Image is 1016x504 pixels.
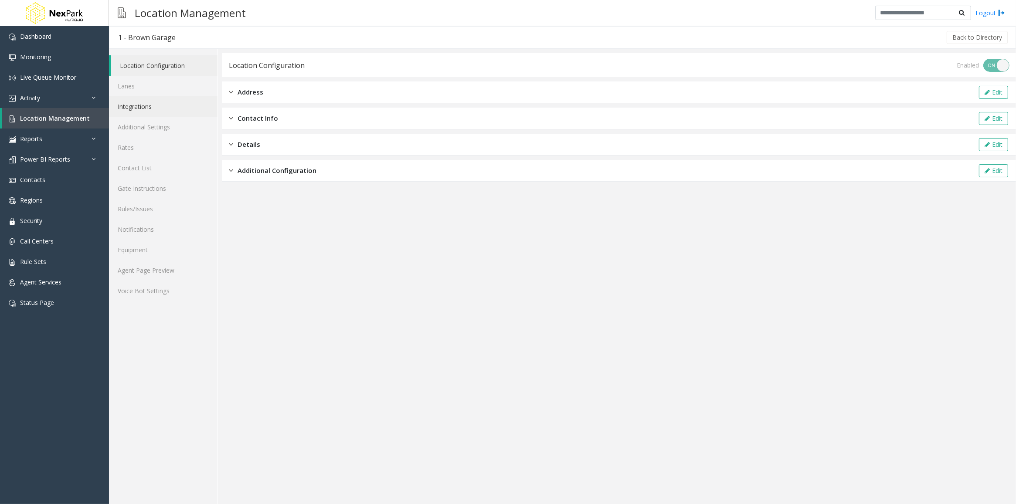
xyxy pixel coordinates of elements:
span: Contact Info [238,113,278,123]
img: 'icon' [9,238,16,245]
span: Contacts [20,176,45,184]
span: Agent Services [20,278,61,286]
span: Call Centers [20,237,54,245]
div: 1 - Brown Garage [118,32,176,43]
a: Agent Page Preview [109,260,217,281]
span: Power BI Reports [20,155,70,163]
img: 'icon' [9,74,16,81]
span: Status Page [20,298,54,307]
img: 'icon' [9,95,16,102]
a: Equipment [109,240,217,260]
button: Edit [979,138,1008,151]
img: closed [229,166,233,176]
span: Location Management [20,114,90,122]
a: Rates [109,137,217,158]
img: closed [229,113,233,123]
span: Reports [20,135,42,143]
img: 'icon' [9,156,16,163]
a: Gate Instructions [109,178,217,199]
img: closed [229,139,233,149]
span: Additional Configuration [238,166,316,176]
div: Location Configuration [229,60,305,71]
img: 'icon' [9,279,16,286]
a: Location Configuration [111,55,217,76]
span: Address [238,87,263,97]
span: Details [238,139,260,149]
img: 'icon' [9,115,16,122]
span: Activity [20,94,40,102]
img: 'icon' [9,34,16,41]
img: 'icon' [9,136,16,143]
img: 'icon' [9,197,16,204]
img: 'icon' [9,177,16,184]
a: Location Management [2,108,109,129]
a: Logout [975,8,1005,17]
span: Dashboard [20,32,51,41]
img: 'icon' [9,259,16,266]
img: closed [229,87,233,97]
a: Voice Bot Settings [109,281,217,301]
a: Notifications [109,219,217,240]
span: Rule Sets [20,257,46,266]
button: Edit [979,86,1008,99]
span: Monitoring [20,53,51,61]
img: pageIcon [118,2,126,24]
span: Security [20,216,42,225]
img: 'icon' [9,54,16,61]
img: 'icon' [9,300,16,307]
a: Rules/Issues [109,199,217,219]
img: logout [998,8,1005,17]
h3: Location Management [130,2,250,24]
a: Integrations [109,96,217,117]
a: Contact List [109,158,217,178]
button: Edit [979,164,1008,177]
img: 'icon' [9,218,16,225]
button: Back to Directory [947,31,1008,44]
button: Edit [979,112,1008,125]
a: Additional Settings [109,117,217,137]
span: Regions [20,196,43,204]
div: Enabled [957,61,979,70]
a: Lanes [109,76,217,96]
span: Live Queue Monitor [20,73,76,81]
